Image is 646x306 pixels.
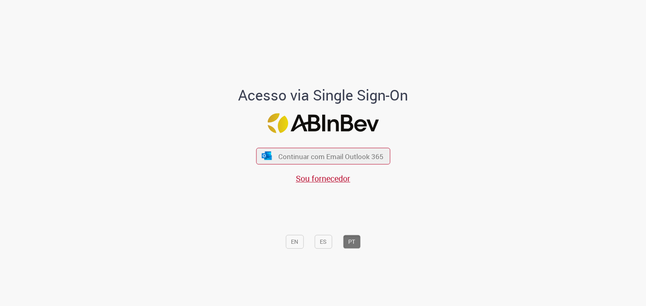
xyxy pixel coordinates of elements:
[286,235,303,249] button: EN
[256,148,390,164] button: ícone Azure/Microsoft 360 Continuar com Email Outlook 365
[278,151,384,161] span: Continuar com Email Outlook 365
[314,235,332,249] button: ES
[296,173,350,184] a: Sou fornecedor
[343,235,360,249] button: PT
[261,151,273,160] img: ícone Azure/Microsoft 360
[210,87,436,103] h1: Acesso via Single Sign-On
[267,113,379,133] img: Logo ABInBev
